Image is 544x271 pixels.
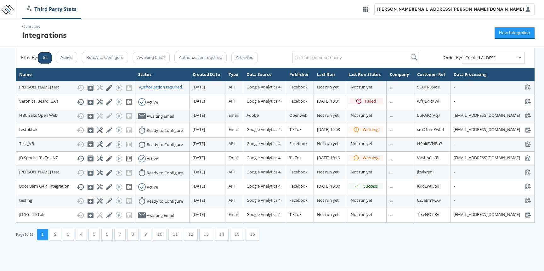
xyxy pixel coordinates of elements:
button: 2 [50,229,61,240]
div: - [454,169,531,175]
span: TfxvNO7lBv [417,212,439,217]
span: ... [390,183,393,189]
span: Openweb [289,112,308,118]
div: Not run yet [351,197,383,203]
span: Not run yet [317,84,339,90]
div: Ready to Configure [147,142,183,148]
span: API [229,183,235,189]
span: ... [390,84,393,90]
span: Google Analytics 4 [246,212,280,217]
span: TikTok [289,212,302,217]
span: Facebook [289,84,308,90]
button: 10 [153,229,167,240]
div: Order By: [444,55,462,61]
span: [DATE] 10:01 [317,98,340,104]
a: Third Party Stats [22,6,81,13]
span: JlzylvrJmJ [417,169,433,175]
div: Awaiting Email [147,212,174,218]
span: Not run yet [317,212,339,217]
input: e.g name,id or company [292,52,418,63]
div: Page 1 of 16 [16,232,34,237]
button: 12 [184,229,198,240]
div: JD Sports - TikTok NZ [19,155,132,162]
button: 13 [199,229,213,240]
div: Overview [22,24,67,30]
div: [EMAIL_ADDRESS][DOMAIN_NAME] [454,155,531,161]
svg: View missing tracking codes [125,98,133,106]
span: Facebook [289,169,308,175]
button: Awaiting Email [133,52,170,63]
div: Warning [363,127,378,133]
button: 8 [127,229,139,240]
button: 7 [114,229,126,240]
span: Not run yet [317,112,339,118]
div: Boot Barn GA 4 Integration [19,183,132,191]
span: Google Analytics 4 [246,141,280,146]
div: Not run yet [351,141,383,147]
div: [PERSON_NAME] test [19,84,132,92]
div: [EMAIL_ADDRESS][DOMAIN_NAME] [454,112,531,118]
button: 16 [246,229,259,240]
div: Test_VB [19,141,132,148]
span: Not run yet [317,141,339,146]
span: VVshA0LzTI [417,155,439,161]
span: KKqEwtUt4J [417,183,439,189]
span: API [229,197,235,203]
th: Name [16,68,135,81]
div: Filter By: [21,55,38,61]
span: Not run yet [317,197,339,203]
span: Google Analytics 4 [246,169,280,175]
th: Customer Ref [414,68,450,81]
span: ... [390,155,393,161]
span: ... [390,169,393,175]
button: Archived [231,52,258,63]
div: [EMAIL_ADDRESS][DOMAIN_NAME] [454,127,531,133]
th: Last Run [314,68,345,81]
button: 5 [88,229,100,240]
div: Ready to Configure [147,170,183,176]
th: Type [225,68,243,81]
span: Google Analytics 4 [246,127,280,132]
span: API [229,98,235,104]
button: Authorization required [174,52,227,63]
span: Adobe [246,112,259,118]
span: smX1amPwLd [417,127,444,132]
th: Last Run Status [345,68,387,81]
span: Email [229,212,239,217]
button: 15 [230,229,244,240]
div: [PERSON_NAME] test [19,169,132,177]
button: 6 [101,229,113,240]
span: Google Analytics 4 [246,197,280,203]
span: Google Analytics 4 [246,98,280,104]
div: Integrations [22,30,67,40]
div: Active [147,156,158,162]
span: API [229,141,235,146]
span: LuRAfQrAq7 [417,112,440,118]
div: Not run yet [351,169,383,175]
span: Google Analytics 4 [246,183,280,189]
div: [EMAIL_ADDRESS][DOMAIN_NAME] [454,212,531,217]
div: Active [147,184,158,190]
div: - [454,98,531,104]
span: Facebook [289,197,308,203]
span: Google Analytics 4 [246,155,280,161]
div: - [454,183,531,189]
div: Ready to Configure [147,127,183,133]
span: [DATE] [193,127,205,132]
th: Publisher [286,68,314,81]
span: 0ZveIm1wXv [417,197,441,203]
span: API [229,169,235,175]
span: Facebook [289,98,308,104]
span: Facebook [289,141,308,146]
button: 1 [37,229,48,240]
div: - [454,141,531,147]
div: - [454,84,531,90]
button: 9 [140,229,151,240]
span: Google Analytics 4 [246,84,280,90]
span: [DATE] [193,197,205,203]
span: [DATE] [193,112,205,118]
div: Awaiting Email [147,113,174,119]
span: Created At DESC [465,55,496,60]
div: Authorization required [139,84,182,90]
button: 3 [63,229,74,240]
